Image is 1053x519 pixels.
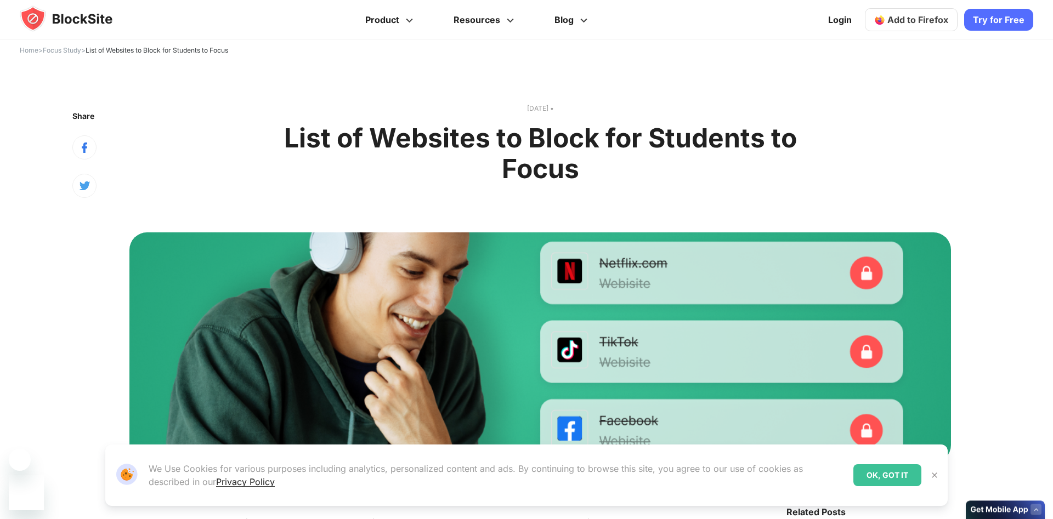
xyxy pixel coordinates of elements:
text: Share [72,111,94,121]
a: Add to Firefox [865,8,958,31]
a: Login [822,7,858,33]
span: List of Websites to Block for Students to Focus [86,46,228,54]
a: Home [20,46,38,54]
div: OK, GOT IT [853,464,921,486]
h1: List of Websites to Block for Students to Focus [253,123,828,184]
img: firefox-icon.svg [874,14,885,25]
img: List of Websites to Block for Students to Focus [129,232,951,463]
img: Close [930,471,939,480]
text: [DATE] • [129,103,951,114]
span: Add to Firefox [887,14,948,25]
a: Privacy Policy [216,476,275,487]
iframe: Bericht sluiten [9,449,31,471]
span: > > [20,46,228,54]
button: Close [927,468,942,482]
a: Focus Study [43,46,81,54]
p: We Use Cookies for various purposes including analytics, personalized content and ads. By continu... [149,462,845,488]
a: Try for Free [964,9,1033,31]
img: blocksite-icon.5d769676.svg [20,5,134,32]
iframe: Knop om het berichtenvenster te openen [9,475,44,510]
